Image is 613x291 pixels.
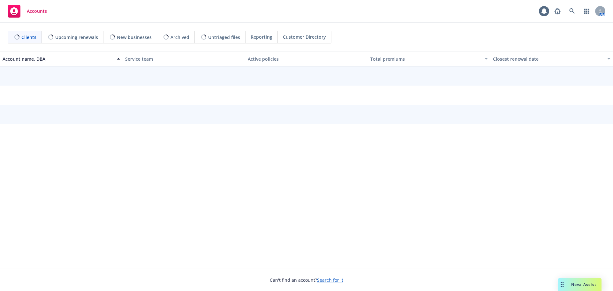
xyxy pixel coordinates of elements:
div: Drag to move [558,278,566,291]
span: Reporting [251,34,272,40]
a: Switch app [580,5,593,18]
div: Active policies [248,56,365,62]
button: Total premiums [368,51,490,66]
div: Service team [125,56,243,62]
div: Total premiums [370,56,481,62]
div: Closest renewal date [493,56,603,62]
a: Search [566,5,579,18]
span: Accounts [27,9,47,14]
span: Nova Assist [571,282,596,287]
span: Can't find an account? [270,277,343,283]
button: Nova Assist [558,278,602,291]
span: Upcoming renewals [55,34,98,41]
button: Closest renewal date [490,51,613,66]
button: Active policies [245,51,368,66]
span: Archived [170,34,189,41]
div: Account name, DBA [3,56,113,62]
a: Report a Bug [551,5,564,18]
a: Search for it [317,277,343,283]
span: Customer Directory [283,34,326,40]
span: Clients [21,34,36,41]
span: New businesses [117,34,152,41]
span: Untriaged files [208,34,240,41]
a: Accounts [5,2,49,20]
button: Service team [123,51,245,66]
